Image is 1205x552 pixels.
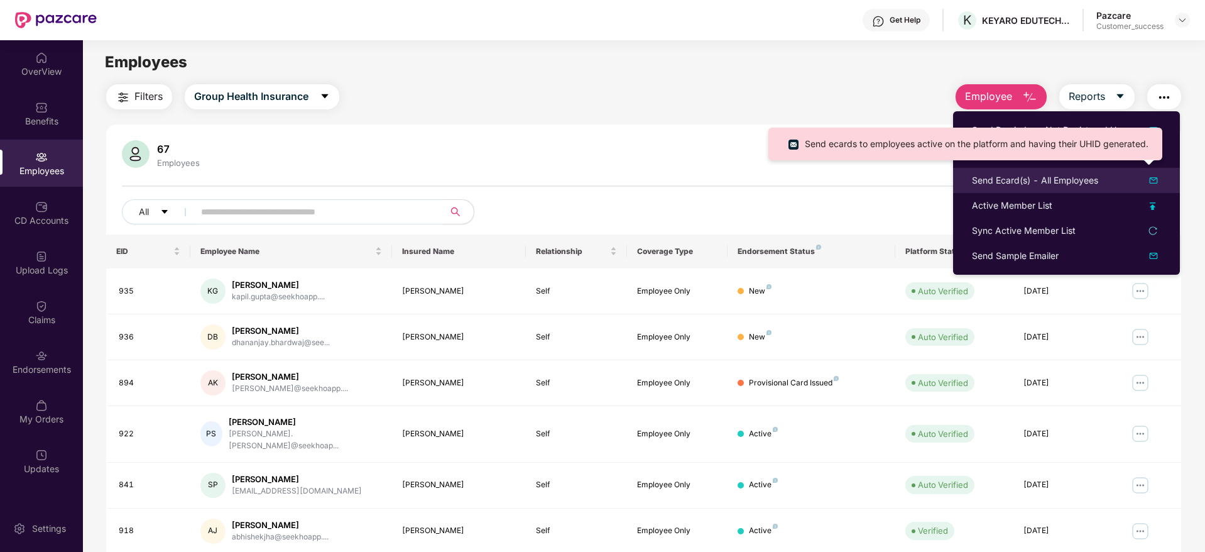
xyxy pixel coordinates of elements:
button: Employee [956,84,1047,109]
div: abhishekjha@seekhoapp.... [232,531,329,543]
span: Employee Name [200,246,373,257]
span: Send ecards to employees active on the platform and having their UHID generated. [805,138,1148,149]
div: Employees [155,158,202,168]
img: svg+xml;base64,PHN2ZyBpZD0iU2V0dGluZy0yMHgyMCIgeG1sbnM9Imh0dHA6Ly93d3cudzMub3JnLzIwMDAvc3ZnIiB3aW... [13,522,26,535]
div: AJ [200,519,226,544]
img: svg+xml;base64,PHN2ZyB4bWxucz0iaHR0cDovL3d3dy53My5vcmcvMjAwMC9zdmciIHdpZHRoPSI4IiBoZWlnaHQ9IjgiIH... [766,330,772,335]
div: Auto Verified [918,285,968,297]
div: Employee Only [637,331,717,343]
div: [PERSON_NAME] [232,519,329,531]
div: Self [536,428,616,440]
div: Send Ecard(s) - All Employees [972,174,1098,187]
div: Active [749,428,778,440]
div: [DATE] [1023,479,1104,491]
img: svg+xml;base64,PHN2ZyB4bWxucz0iaHR0cDovL3d3dy53My5vcmcvMjAwMC9zdmciIHhtbG5zOnhsaW5rPSJodHRwOi8vd3... [1022,90,1037,105]
div: 894 [119,377,180,389]
div: Auto Verified [918,331,968,343]
img: uploadIcon [1150,202,1156,210]
div: kapil.gupta@seekhoapp.... [232,291,325,303]
img: svg+xml;base64,PHN2ZyB4bWxucz0iaHR0cDovL3d3dy53My5vcmcvMjAwMC9zdmciIHdpZHRoPSIxNi4zNjMiIGhlaWdodD... [788,140,799,150]
img: dropDownIcon [1146,123,1161,138]
div: [PERSON_NAME].[PERSON_NAME]@seekhoap... [229,428,382,452]
th: Relationship [526,235,626,268]
div: [PERSON_NAME] [232,371,348,383]
div: Platform Status [905,246,1003,257]
div: [DATE] [1023,377,1104,389]
img: svg+xml;base64,PHN2ZyBpZD0iSG9tZSIgeG1sbnM9Imh0dHA6Ly93d3cudzMub3JnLzIwMDAvc3ZnIiB3aWR0aD0iMjAiIG... [35,52,48,64]
div: [PERSON_NAME] [402,479,516,491]
div: Employee Only [637,285,717,297]
div: [PERSON_NAME] [232,473,362,485]
img: manageButton [1130,281,1150,301]
span: Filters [134,89,163,104]
img: svg+xml;base64,PHN2ZyB4bWxucz0iaHR0cDovL3d3dy53My5vcmcvMjAwMC9zdmciIHdpZHRoPSIyNCIgaGVpZ2h0PSIyNC... [1157,90,1172,105]
div: New [749,331,772,343]
button: Filters [106,84,172,109]
div: [PERSON_NAME] [402,331,516,343]
div: New [749,285,772,297]
div: Send Reminder - Not Registered Users [972,123,1133,137]
div: dhananjay.bhardwaj@see... [232,337,330,349]
div: Active [749,479,778,491]
div: KG [200,279,226,304]
img: svg+xml;base64,PHN2ZyB4bWxucz0iaHR0cDovL3d3dy53My5vcmcvMjAwMC9zdmciIHdpZHRoPSI4IiBoZWlnaHQ9IjgiIH... [773,427,778,432]
img: svg+xml;base64,PHN2ZyB4bWxucz0iaHR0cDovL3d3dy53My5vcmcvMjAwMC9zdmciIHdpZHRoPSIyNCIgaGVpZ2h0PSIyNC... [116,90,131,105]
div: [PERSON_NAME] [402,525,516,537]
div: DB [200,324,226,350]
img: manageButton [1130,424,1150,444]
div: Verified [918,524,948,537]
th: Coverage Type [627,235,728,268]
div: Endorsement Status [738,246,885,257]
span: search [443,207,467,217]
img: svg+xml;base64,PHN2ZyB4bWxucz0iaHR0cDovL3d3dy53My5vcmcvMjAwMC9zdmciIHdpZHRoPSI4IiBoZWlnaHQ9IjgiIH... [773,478,778,483]
button: Group Health Insurancecaret-down [185,84,339,109]
div: Employee Only [637,525,717,537]
div: 935 [119,285,180,297]
div: Auto Verified [918,428,968,440]
div: Pazcare [1096,9,1164,21]
div: [PERSON_NAME] [232,279,325,291]
span: All [139,205,149,219]
div: Employee Only [637,479,717,491]
div: Active Member List [972,199,1052,213]
div: AK [200,370,226,395]
img: svg+xml;base64,PHN2ZyBpZD0iTXlfT3JkZXJzIiBkYXRhLW5hbWU9Ik15IE9yZGVycyIgeG1sbnM9Imh0dHA6Ly93d3cudz... [35,399,48,412]
img: svg+xml;base64,PHN2ZyBpZD0iQ0RfQWNjb3VudHMiIGRhdGEtbmFtZT0iQ0QgQWNjb3VudHMiIHhtbG5zPSJodHRwOi8vd3... [35,201,48,213]
div: [PERSON_NAME]@seekhoapp.... [232,383,348,395]
div: Auto Verified [918,478,968,491]
img: svg+xml;base64,PHN2ZyBpZD0iRHJvcGRvd24tMzJ4MzIiIHhtbG5zPSJodHRwOi8vd3d3LnczLm9yZy8yMDAwL3N2ZyIgd2... [1177,15,1187,25]
div: [EMAIL_ADDRESS][DOMAIN_NAME] [232,485,362,497]
div: 922 [119,428,180,440]
img: svg+xml;base64,PHN2ZyBpZD0iQ2xhaW0iIHhtbG5zPSJodHRwOi8vd3d3LnczLm9yZy8yMDAwL3N2ZyIgd2lkdGg9IjIwIi... [35,300,48,312]
th: Insured Name [392,235,526,268]
span: K [963,13,971,28]
th: EID [106,235,190,268]
img: manageButton [1130,373,1150,393]
img: svg+xml;base64,PHN2ZyB4bWxucz0iaHR0cDovL3d3dy53My5vcmcvMjAwMC9zdmciIHhtbG5zOnhsaW5rPSJodHRwOi8vd3... [1146,248,1161,263]
button: Reportscaret-down [1059,84,1135,109]
div: Self [536,285,616,297]
span: Relationship [536,246,607,257]
img: svg+xml;base64,PHN2ZyB4bWxucz0iaHR0cDovL3d3dy53My5vcmcvMjAwMC9zdmciIHhtbG5zOnhsaW5rPSJodHRwOi8vd3... [122,140,150,168]
span: caret-down [1115,91,1125,102]
div: [PERSON_NAME] [402,428,516,440]
img: svg+xml;base64,PHN2ZyB4bWxucz0iaHR0cDovL3d3dy53My5vcmcvMjAwMC9zdmciIHdpZHRoPSI4IiBoZWlnaHQ9IjgiIH... [766,284,772,289]
div: [DATE] [1023,331,1104,343]
div: [PERSON_NAME] [229,416,382,428]
div: Self [536,479,616,491]
div: Active [749,525,778,537]
span: caret-down [320,91,330,102]
span: Employees [105,53,187,71]
div: 841 [119,479,180,491]
img: svg+xml;base64,PHN2ZyB4bWxucz0iaHR0cDovL3d3dy53My5vcmcvMjAwMC9zdmciIHdpZHRoPSI4IiBoZWlnaHQ9IjgiIH... [834,376,839,381]
img: svg+xml;base64,PHN2ZyB4bWxucz0iaHR0cDovL3d3dy53My5vcmcvMjAwMC9zdmciIHdpZHRoPSI4IiBoZWlnaHQ9IjgiIH... [816,245,821,250]
div: KEYARO EDUTECH PRIVATE LIMITED [982,14,1070,26]
div: [PERSON_NAME] [402,285,516,297]
span: Group Health Insurance [194,89,308,104]
button: search [443,199,474,224]
div: PS [200,421,222,446]
div: [DATE] [1023,285,1104,297]
div: Customer_success [1096,21,1164,31]
span: caret-down [160,207,169,218]
div: Employee Only [637,428,717,440]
